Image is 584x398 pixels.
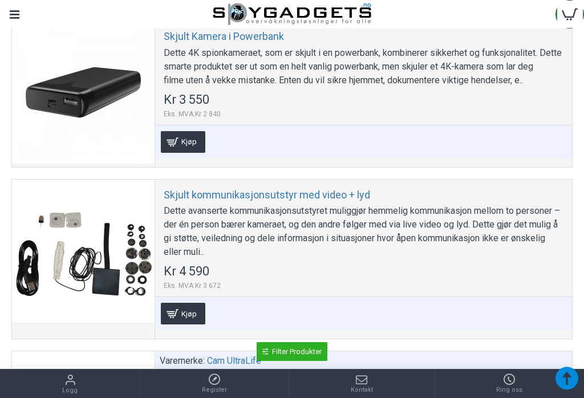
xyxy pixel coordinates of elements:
[164,30,284,43] a: Skjult Kamera i Powerbank
[164,265,209,278] span: Kr 4 590
[164,94,209,106] span: Kr 3 550
[164,46,563,87] div: Dette 4K spionkameraet, som er skjult i en powerbank, kombinerer sikkerhet og funksjonalitet. Det...
[257,342,327,361] a: Filter Produkter
[289,369,435,398] a: Kontakt
[160,354,205,368] span: Varemerke:
[351,385,373,395] span: Kontakt
[202,385,227,395] span: Register
[179,138,200,145] span: Kjøp
[12,180,155,322] a: Skjult kommunikasjonsutstyr med video + lyd
[12,21,155,164] a: Skjult Kamera i Powerbank
[62,386,78,396] span: Logg
[141,369,289,398] a: Register
[164,281,221,291] span: Eks. MVA:Kr 3 672
[164,109,221,119] span: Eks. MVA:Kr 2 840
[207,354,261,368] a: Cam UltraLife
[164,204,563,259] div: Dette avanserte kommunikasjonsutstyret muliggjør hemmelig kommunikasjon mellom to personer – der ...
[164,188,370,201] a: Skjult kommunikasjonsutstyr med video + lyd
[496,385,522,395] span: Ring oss
[213,3,371,26] img: SpyGadgets.no
[179,310,200,318] span: Kjøp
